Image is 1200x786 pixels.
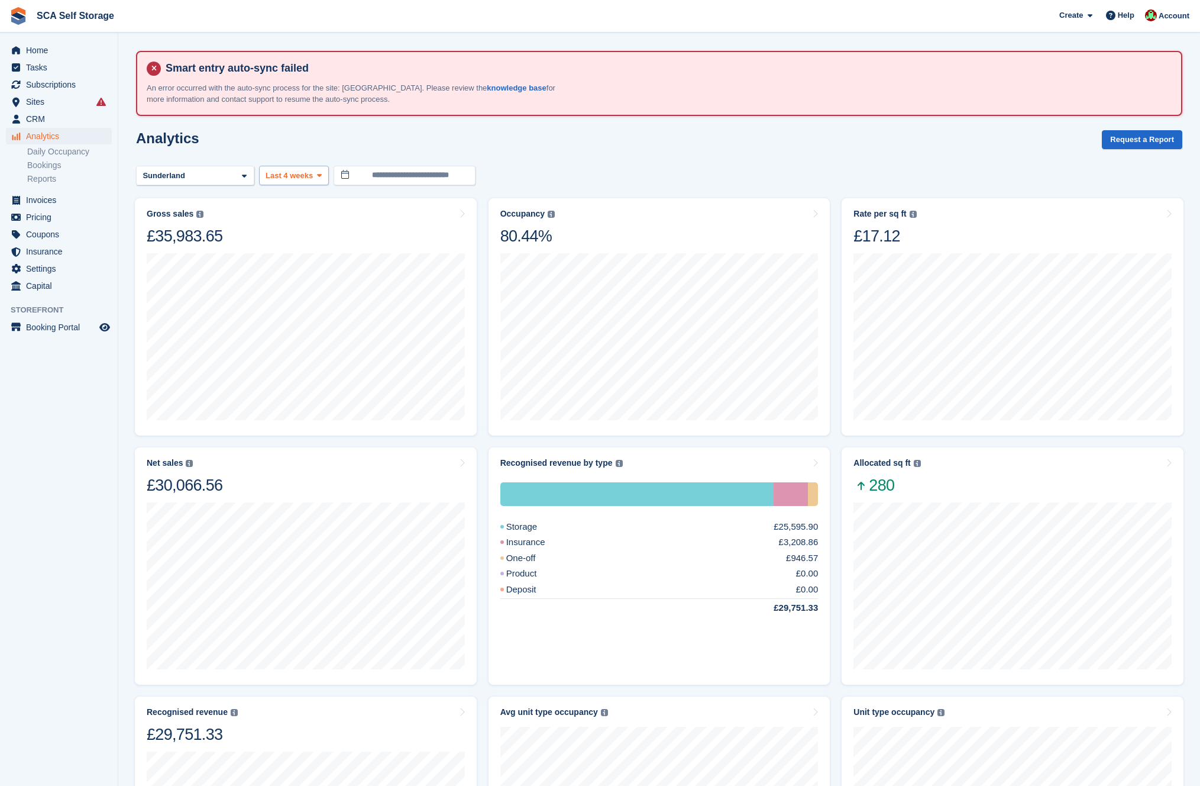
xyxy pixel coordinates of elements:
[96,97,106,107] i: Smart entry sync failures have occurred
[500,567,565,581] div: Product
[26,243,97,260] span: Insurance
[1118,9,1134,21] span: Help
[500,520,566,534] div: Storage
[500,536,574,549] div: Insurance
[6,59,112,76] a: menu
[98,320,112,334] a: Preview store
[853,209,906,219] div: Rate per sq ft
[147,724,238,745] div: £29,751.33
[26,111,97,127] span: CRM
[26,192,97,208] span: Invoices
[196,211,203,218] img: icon-info-grey-7440780725fd019a000dd9b08b2336e03edf1995a4989e88bcd33f0948082b44.svg
[745,601,818,615] div: £29,751.33
[26,260,97,277] span: Settings
[487,83,546,92] a: knowledge base
[147,707,228,717] div: Recognised revenue
[26,59,97,76] span: Tasks
[853,707,934,717] div: Unit type occupancy
[141,170,190,182] div: Sunderland
[147,475,222,495] div: £30,066.56
[808,482,818,506] div: One-off
[147,82,561,105] p: An error occurred with the auto-sync process for the site: [GEOGRAPHIC_DATA]. Please review the f...
[147,209,193,219] div: Gross sales
[6,76,112,93] a: menu
[26,226,97,243] span: Coupons
[601,709,608,716] img: icon-info-grey-7440780725fd019a000dd9b08b2336e03edf1995a4989e88bcd33f0948082b44.svg
[26,94,97,110] span: Sites
[26,209,97,226] span: Pricing
[6,128,112,144] a: menu
[500,482,774,506] div: Storage
[6,226,112,243] a: menu
[231,709,238,716] img: icon-info-grey-7440780725fd019a000dd9b08b2336e03edf1995a4989e88bcd33f0948082b44.svg
[6,260,112,277] a: menu
[1102,130,1182,150] button: Request a Report
[26,278,97,294] span: Capital
[6,278,112,294] a: menu
[500,583,565,597] div: Deposit
[11,304,118,316] span: Storefront
[853,226,916,246] div: £17.12
[914,460,921,467] img: icon-info-grey-7440780725fd019a000dd9b08b2336e03edf1995a4989e88bcd33f0948082b44.svg
[161,62,1172,75] h4: Smart entry auto-sync failed
[27,146,112,157] a: Daily Occupancy
[500,552,564,565] div: One-off
[774,482,808,506] div: Insurance
[796,583,819,597] div: £0.00
[6,94,112,110] a: menu
[786,552,818,565] div: £946.57
[147,458,183,468] div: Net sales
[548,211,555,218] img: icon-info-grey-7440780725fd019a000dd9b08b2336e03edf1995a4989e88bcd33f0948082b44.svg
[853,458,910,468] div: Allocated sq ft
[500,707,598,717] div: Avg unit type occupancy
[6,111,112,127] a: menu
[6,42,112,59] a: menu
[774,520,818,534] div: £25,595.90
[27,173,112,185] a: Reports
[9,7,27,25] img: stora-icon-8386f47178a22dfd0bd8f6a31ec36ba5ce8667c1dd55bd0f319d3a0aa187defe.svg
[6,319,112,336] a: menu
[6,209,112,226] a: menu
[26,128,97,144] span: Analytics
[27,160,112,171] a: Bookings
[147,226,222,246] div: £35,983.65
[796,567,819,581] div: £0.00
[266,170,313,182] span: Last 4 weeks
[937,709,945,716] img: icon-info-grey-7440780725fd019a000dd9b08b2336e03edf1995a4989e88bcd33f0948082b44.svg
[26,42,97,59] span: Home
[1159,10,1189,22] span: Account
[6,243,112,260] a: menu
[32,6,119,25] a: SCA Self Storage
[186,460,193,467] img: icon-info-grey-7440780725fd019a000dd9b08b2336e03edf1995a4989e88bcd33f0948082b44.svg
[1145,9,1157,21] img: Dale Chapman
[853,475,920,495] span: 280
[500,226,555,246] div: 80.44%
[136,130,199,146] h2: Analytics
[6,192,112,208] a: menu
[500,458,613,468] div: Recognised revenue by type
[26,76,97,93] span: Subscriptions
[779,536,819,549] div: £3,208.86
[910,211,917,218] img: icon-info-grey-7440780725fd019a000dd9b08b2336e03edf1995a4989e88bcd33f0948082b44.svg
[1059,9,1083,21] span: Create
[259,166,329,185] button: Last 4 weeks
[26,319,97,336] span: Booking Portal
[500,209,545,219] div: Occupancy
[616,460,623,467] img: icon-info-grey-7440780725fd019a000dd9b08b2336e03edf1995a4989e88bcd33f0948082b44.svg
